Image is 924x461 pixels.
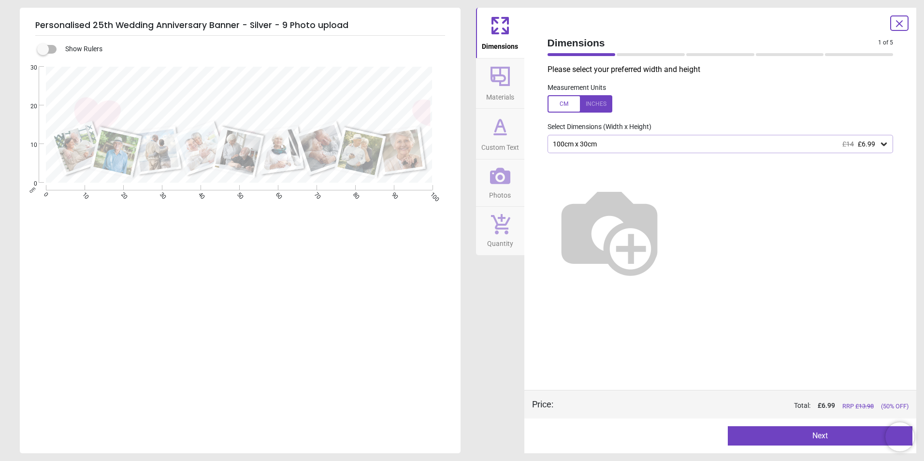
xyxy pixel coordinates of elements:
[476,109,524,159] button: Custom Text
[540,122,651,132] label: Select Dimensions (Width x Height)
[19,64,37,72] span: 30
[19,141,37,149] span: 10
[568,401,909,411] div: Total:
[842,402,874,411] span: RRP
[19,180,37,188] span: 0
[548,83,606,93] label: Measurement Units
[822,402,835,409] span: 6.99
[728,426,912,446] button: Next
[548,36,879,50] span: Dimensions
[476,58,524,109] button: Materials
[489,186,511,201] span: Photos
[818,401,835,411] span: £
[552,140,880,148] div: 100cm x 30cm
[476,159,524,207] button: Photos
[855,403,874,410] span: £ 13.98
[548,64,901,75] p: Please select your preferred width and height
[19,102,37,111] span: 20
[842,140,854,148] span: £14
[881,402,909,411] span: (50% OFF)
[548,169,671,292] img: Helper for size comparison
[481,138,519,153] span: Custom Text
[885,422,914,451] iframe: Brevo live chat
[532,398,553,410] div: Price :
[476,8,524,58] button: Dimensions
[858,140,875,148] span: £6.99
[43,43,461,55] div: Show Rulers
[878,39,893,47] span: 1 of 5
[486,88,514,102] span: Materials
[482,37,518,52] span: Dimensions
[35,15,445,36] h5: Personalised 25th Wedding Anniversary Banner - Silver - 9 Photo upload
[487,234,513,249] span: Quantity
[476,207,524,255] button: Quantity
